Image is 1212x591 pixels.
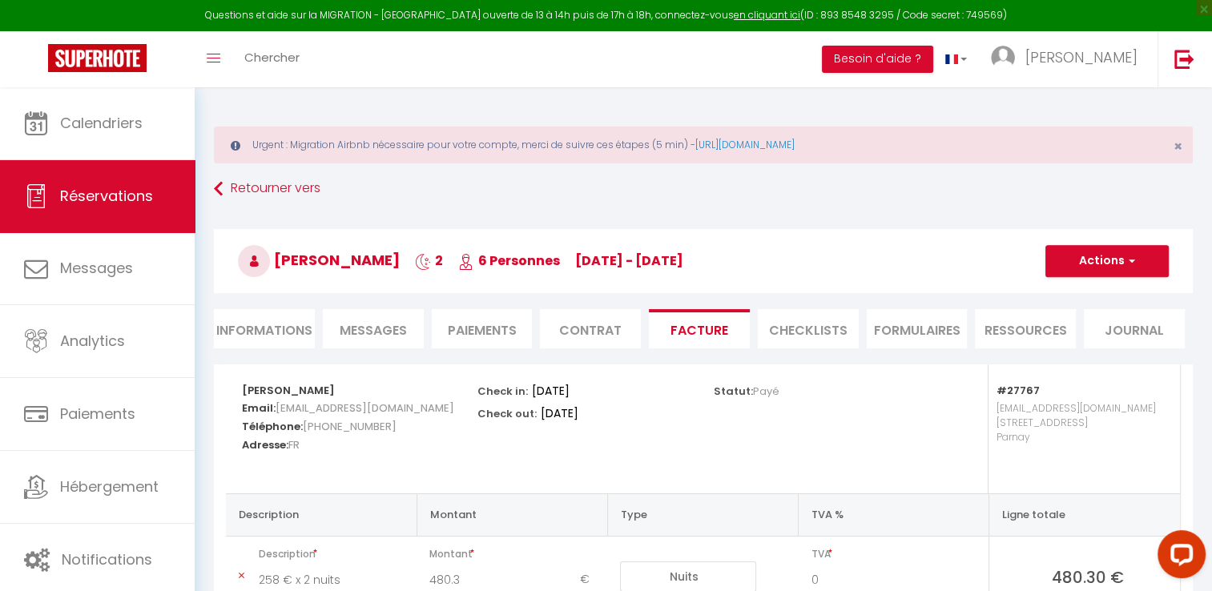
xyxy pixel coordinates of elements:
span: Paiements [60,404,135,424]
th: Description [226,493,417,536]
button: Close [1174,139,1182,154]
span: Messages [340,321,407,340]
th: Ligne totale [989,493,1180,536]
li: FORMULAIRES [867,309,968,348]
span: [PERSON_NAME] [1025,47,1138,67]
span: Calendriers [60,113,143,133]
span: FR [288,433,300,456]
span: [EMAIL_ADDRESS][DOMAIN_NAME] [276,396,454,420]
li: Journal [1084,309,1185,348]
button: Besoin d'aide ? [822,46,933,73]
span: [PHONE_NUMBER] [303,415,397,438]
span: TVA [811,543,983,565]
span: Description [259,543,410,565]
span: Montant [429,543,601,565]
li: Informations [214,309,315,348]
th: TVA % [799,493,989,536]
li: Facture [649,309,750,348]
a: en cliquant ici [734,8,800,22]
p: Check in: [477,380,528,399]
p: Statut: [714,380,779,399]
a: Retourner vers [214,175,1193,203]
strong: [PERSON_NAME] [242,383,335,398]
button: Actions [1045,245,1169,277]
span: 6 Personnes [458,251,560,270]
strong: Email: [242,400,276,416]
img: ... [991,46,1015,70]
span: 480.30 € [1002,565,1174,588]
strong: Téléphone: [242,419,303,434]
p: [EMAIL_ADDRESS][DOMAIN_NAME] [STREET_ADDRESS] Parnay [997,397,1164,477]
span: [PERSON_NAME] [238,250,400,270]
span: 2 [415,251,443,270]
th: Type [607,493,798,536]
span: Payé [753,384,779,399]
span: [DATE] - [DATE] [575,251,683,270]
li: Paiements [432,309,533,348]
strong: #27767 [997,383,1040,398]
img: logout [1174,49,1194,69]
span: Hébergement [60,476,159,497]
a: Chercher [232,31,312,87]
p: Check out: [477,403,537,421]
a: ... [PERSON_NAME] [979,31,1158,87]
li: Contrat [540,309,641,348]
th: Montant [417,493,607,536]
div: Urgent : Migration Airbnb nécessaire pour votre compte, merci de suivre ces étapes (5 min) - [214,127,1193,163]
span: Réservations [60,186,153,206]
span: Chercher [244,49,300,66]
span: × [1174,136,1182,156]
a: [URL][DOMAIN_NAME] [695,138,795,151]
span: Analytics [60,331,125,351]
li: CHECKLISTS [758,309,859,348]
strong: Adresse: [242,437,288,452]
iframe: LiveChat chat widget [1145,524,1212,591]
img: Super Booking [48,44,147,72]
span: Notifications [62,549,152,569]
li: Ressources [975,309,1076,348]
span: Messages [60,258,133,278]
